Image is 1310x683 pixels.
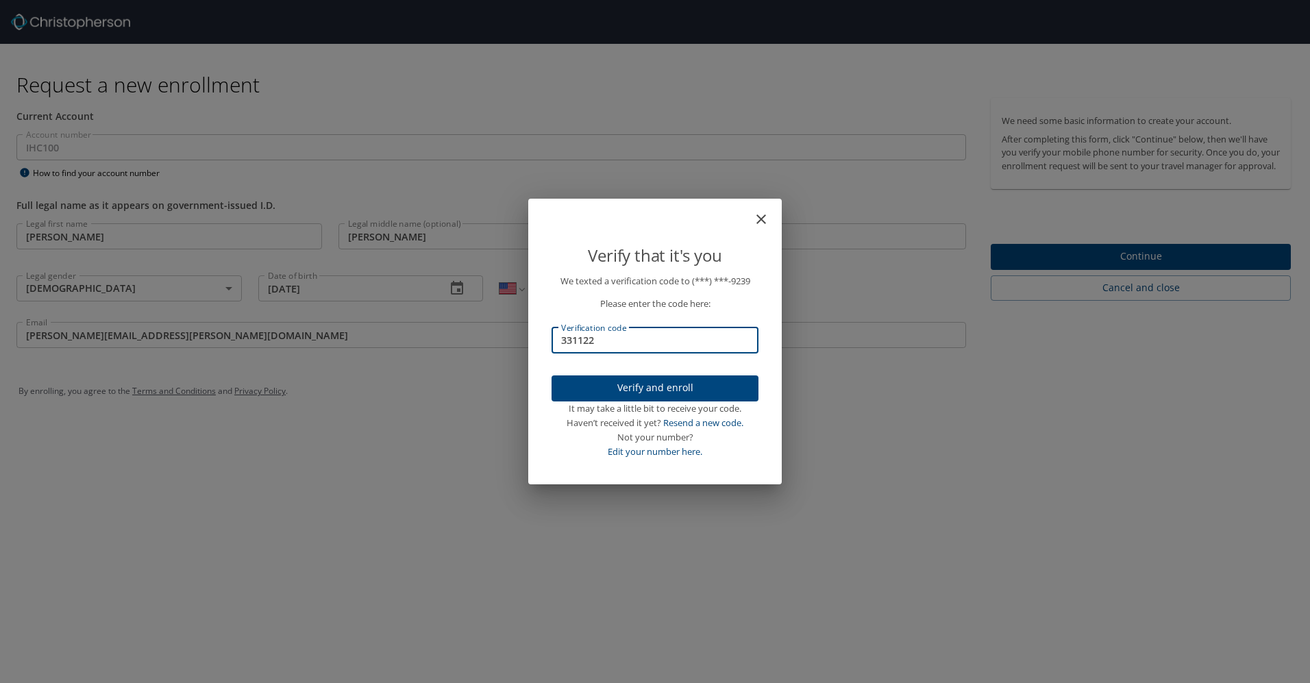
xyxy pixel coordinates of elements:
div: Haven’t received it yet? [552,416,758,430]
span: Verify and enroll [563,380,747,397]
button: close [760,204,776,221]
p: We texted a verification code to (***) ***- 9239 [552,274,758,288]
div: Not your number? [552,430,758,445]
a: Resend a new code. [663,417,743,429]
div: It may take a little bit to receive your code. [552,401,758,416]
p: Please enter the code here: [552,297,758,311]
button: Verify and enroll [552,375,758,402]
a: Edit your number here. [608,445,702,458]
p: Verify that it's you [552,243,758,269]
